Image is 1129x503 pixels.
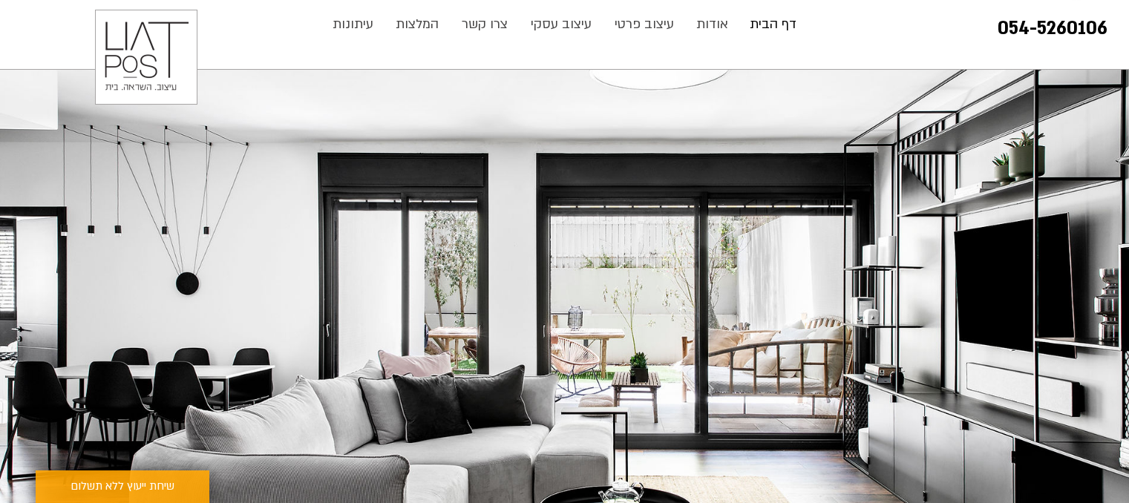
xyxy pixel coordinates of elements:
[603,10,686,39] a: עיצוב פרטי
[384,10,451,39] a: המלצות
[71,478,174,496] span: שיחת ייעוץ ללא תשלום
[36,470,209,503] a: שיחת ייעוץ ללא תשלום
[523,10,599,39] p: עיצוב עסקי
[388,10,446,39] p: המלצות
[689,10,736,39] p: אודות
[321,10,384,39] a: עיתונות
[998,16,1107,41] a: 054-5260106
[321,10,808,39] nav: אתר
[607,10,681,39] p: עיצוב פרטי
[325,10,381,39] p: עיתונות
[454,10,515,39] p: צרו קשר
[742,10,804,39] p: דף הבית
[520,10,603,39] a: עיצוב עסקי
[451,10,520,39] a: צרו קשר
[739,10,808,39] a: דף הבית
[686,10,739,39] a: אודות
